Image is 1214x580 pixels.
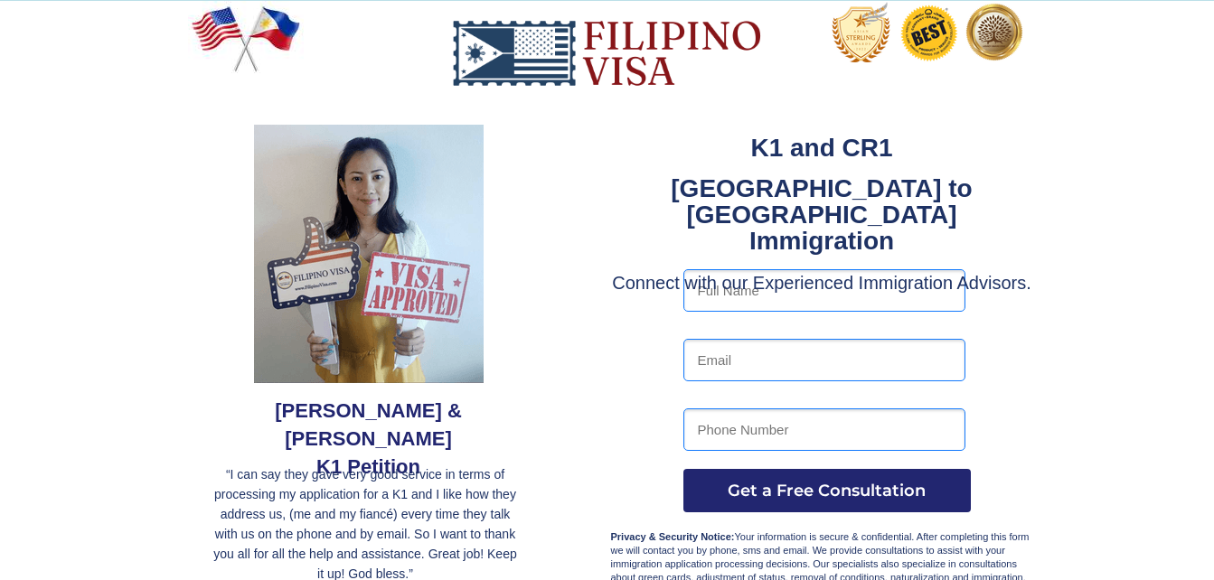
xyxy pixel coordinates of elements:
span: Get a Free Consultation [683,481,971,500]
input: Phone Number [683,408,965,451]
button: Get a Free Consultation [683,469,971,512]
input: Email [683,339,965,381]
span: [PERSON_NAME] & [PERSON_NAME] K1 Petition [275,399,462,478]
span: Connect with our Experienced Immigration Advisors. [612,273,1031,293]
strong: K1 and CR1 [750,134,892,162]
strong: Privacy & Security Notice: [611,531,735,542]
strong: [GEOGRAPHIC_DATA] to [GEOGRAPHIC_DATA] Immigration [671,174,972,255]
input: Full Name [683,269,965,312]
